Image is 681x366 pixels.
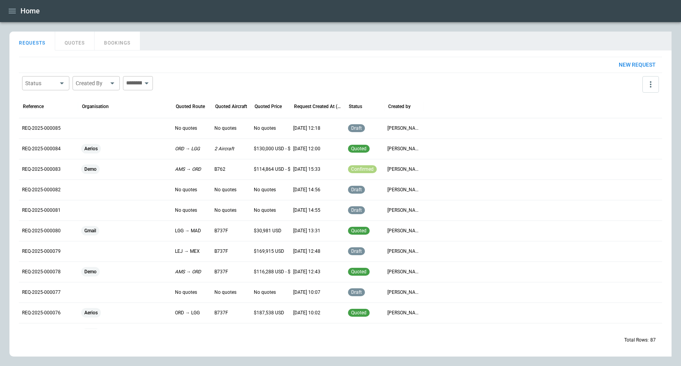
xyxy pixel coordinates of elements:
[175,187,197,193] p: No quotes
[214,310,228,316] p: B737F
[214,248,228,255] p: B737F
[350,269,368,274] span: quoted
[254,289,276,296] p: No quotes
[76,79,107,87] div: Created By
[214,228,228,234] p: B737F
[214,289,236,296] p: No quotes
[23,104,44,109] div: Reference
[293,289,320,296] p: [DATE] 10:07
[624,337,649,344] p: Total Rows:
[175,289,197,296] p: No quotes
[254,146,318,152] p: $130,000 USD - $174,146 USD
[650,337,656,344] p: 87
[387,289,421,296] p: [PERSON_NAME]
[254,207,276,214] p: No quotes
[22,207,61,214] p: REQ-2025-000081
[350,166,375,172] span: confirmed
[387,228,421,234] p: [PERSON_NAME]
[81,262,100,282] span: Demo
[175,269,201,275] p: AMS → ORD
[254,248,284,255] p: $169,915 USD
[254,187,276,193] p: No quotes
[349,104,362,109] div: Status
[214,269,228,275] p: B737F
[293,269,320,275] p: [DATE] 12:43
[293,125,320,132] p: [DATE] 12:18
[175,248,200,255] p: LEJ → MEX
[387,146,421,152] p: [PERSON_NAME]
[294,104,343,109] div: Request Created At (UTC)
[293,310,320,316] p: [DATE] 10:02
[293,187,320,193] p: [DATE] 14:56
[22,269,61,275] p: REQ-2025-000078
[387,125,421,132] p: [PERSON_NAME]
[214,146,234,152] p: 2 Aircraft
[25,79,57,87] div: Status
[55,32,95,50] button: QUOTES
[22,310,61,316] p: REQ-2025-000076
[350,228,368,233] span: quoted
[215,104,247,109] div: Quoted Aircraft
[293,228,320,234] p: [DATE] 13:31
[612,57,662,73] button: New request
[175,228,201,234] p: LGG → MAD
[214,125,236,132] p: No quotes
[81,221,99,241] span: Gmail
[81,303,101,323] span: Aerios
[95,32,140,50] button: BOOKINGS
[22,289,61,296] p: REQ-2025-000077
[175,146,200,152] p: ORD → LGG
[81,139,101,159] span: Aerios
[22,125,61,132] p: REQ-2025-000085
[387,310,421,316] p: [PERSON_NAME]
[350,248,363,254] span: draft
[350,310,368,316] span: quoted
[22,187,61,193] p: REQ-2025-000082
[387,269,421,275] p: [PERSON_NAME]
[293,248,320,255] p: [DATE] 12:48
[350,125,363,131] span: draft
[175,310,200,316] p: ORD → LGG
[387,187,421,193] p: [PERSON_NAME]
[254,269,318,275] p: $116,288 USD - $122,101 USD
[642,76,659,93] button: more
[254,310,284,316] p: $187,538 USD
[350,207,363,213] span: draft
[387,248,421,255] p: [PERSON_NAME]
[22,166,61,173] p: REQ-2025-000083
[175,166,201,173] p: AMS → ORD
[293,207,320,214] p: [DATE] 14:55
[387,207,421,214] p: [PERSON_NAME]
[9,32,55,50] button: REQUESTS
[22,248,61,255] p: REQ-2025-000079
[20,6,40,16] h1: Home
[175,125,197,132] p: No quotes
[254,125,276,132] p: No quotes
[293,146,320,152] p: [DATE] 12:00
[82,104,109,109] div: Organisation
[176,104,205,109] div: Quoted Route
[388,104,411,109] div: Created by
[22,146,61,152] p: REQ-2025-000084
[293,166,320,173] p: [DATE] 15:33
[254,166,318,173] p: $114,864 USD - $124,337 USD
[254,228,281,234] p: $30,981 USD
[350,187,363,192] span: draft
[22,228,61,234] p: REQ-2025-000080
[387,166,421,173] p: [PERSON_NAME]
[214,166,225,173] p: B762
[175,207,197,214] p: No quotes
[350,146,368,151] span: quoted
[81,159,100,179] span: Demo
[255,104,282,109] div: Quoted Price
[214,207,236,214] p: No quotes
[350,289,363,295] span: draft
[214,187,236,193] p: No quotes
